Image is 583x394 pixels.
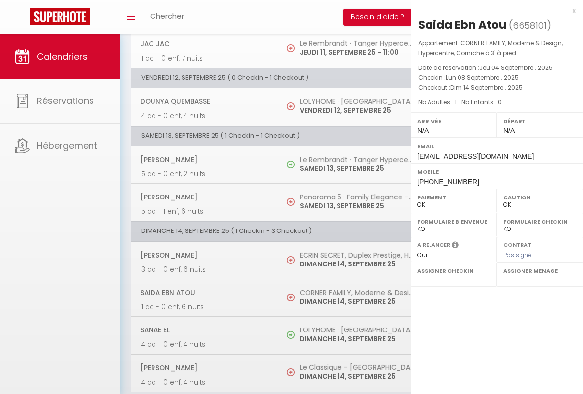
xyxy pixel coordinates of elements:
div: x [411,5,576,17]
span: Pas signé [503,251,532,259]
span: N/A [417,127,429,134]
div: Saida Ebn Atou [418,17,506,33]
label: Assigner Menage [503,266,577,276]
label: Formulaire Bienvenue [417,217,491,227]
p: Date de réservation : [418,63,576,73]
span: [EMAIL_ADDRESS][DOMAIN_NAME] [417,152,534,160]
label: Départ [503,116,577,126]
p: Checkout : [418,83,576,93]
label: Formulaire Checkin [503,217,577,227]
span: ( ) [509,18,551,32]
label: Caution [503,193,577,202]
span: Dim 14 Septembre . 2025 [450,83,522,92]
label: Contrat [503,241,532,247]
span: Jeu 04 Septembre . 2025 [479,64,552,72]
button: Ouvrir le widget de chat LiveChat [8,4,37,33]
p: Appartement : [418,38,576,58]
label: Mobile [417,167,577,177]
span: [PHONE_NUMBER] [417,178,479,186]
i: Sélectionner OUI si vous souhaiter envoyer les séquences de messages post-checkout [452,241,459,252]
p: Checkin : [418,73,576,83]
span: CORNER FAMILY, Moderne & Design, Hypercentre, Corniche à 3' à pied [418,39,563,57]
span: N/A [503,127,515,134]
span: 6658101 [513,19,547,32]
label: Arrivée [417,116,491,126]
span: Nb Enfants : 0 [461,98,502,106]
label: Email [417,141,577,151]
span: Nb Adultes : 1 - [418,98,502,106]
label: Paiement [417,193,491,202]
label: A relancer [417,241,450,249]
label: Assigner Checkin [417,266,491,276]
span: Lun 08 Septembre . 2025 [446,73,519,82]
